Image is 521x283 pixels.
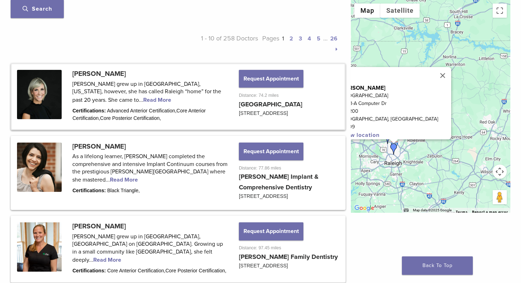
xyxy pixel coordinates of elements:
a: 4 [308,35,311,42]
span: Search [23,5,52,12]
img: Google [353,204,376,213]
button: Keyboard shortcuts [404,208,409,213]
a: 5 [317,35,320,42]
button: Map camera controls [493,165,507,179]
button: Close [434,67,451,84]
p: Ste 200 [341,107,451,115]
a: Open this area in Google Maps (opens a new window) [353,204,376,213]
a: Back To Top [402,256,473,275]
a: View location [341,132,380,139]
button: Request Appointment [239,70,303,88]
a: Report a map error [472,210,508,214]
a: 3 [299,35,302,42]
button: Request Appointment [239,222,303,240]
a: 26 [330,35,337,42]
button: Request Appointment [239,143,303,160]
button: Toggle fullscreen view [493,4,507,18]
button: Drag Pegman onto the map to open Street View [493,190,507,204]
p: Pages [258,33,341,54]
button: Show satellite imagery [380,4,420,18]
div: Dr. Anna Abernethy [388,143,399,155]
a: 1 [282,35,284,42]
a: Terms (opens in new tab) [456,210,468,214]
p: 3803-A Computer Dr [341,100,451,107]
p: [GEOGRAPHIC_DATA], [GEOGRAPHIC_DATA] 27609 [341,115,451,131]
p: 1 - 10 of 258 Doctors [175,33,258,54]
button: Show street map [354,4,380,18]
span: Map data ©2025 Google [413,208,452,212]
a: 2 [290,35,293,42]
p: [GEOGRAPHIC_DATA] [341,92,451,100]
span: … [323,34,327,42]
p: [PERSON_NAME] [341,84,451,92]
